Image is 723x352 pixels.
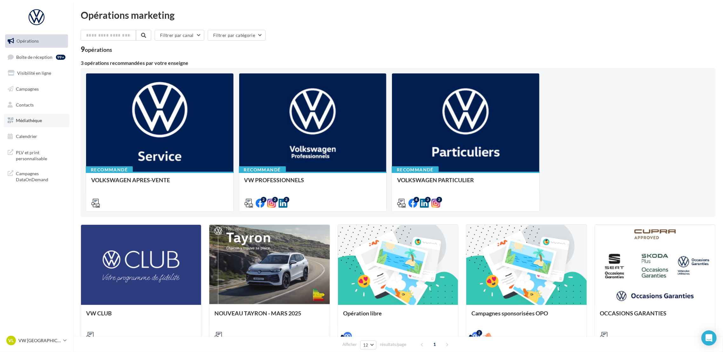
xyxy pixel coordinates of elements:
span: Afficher [342,342,357,348]
div: 2 [284,197,289,203]
span: 1 [430,339,440,349]
div: Opérations marketing [81,10,715,20]
div: 3 [425,197,431,203]
span: VOLKSWAGEN PARTICULIER [397,176,474,183]
span: Opérations [17,38,39,44]
a: PLV et print personnalisable [4,146,69,164]
a: Contacts [4,98,69,112]
span: Contacts [16,102,34,107]
div: opérations [85,47,112,52]
div: 2 [261,197,267,203]
p: VW [GEOGRAPHIC_DATA] [18,337,61,344]
a: Visibilité en ligne [4,66,69,80]
a: Boîte de réception99+ [4,50,69,64]
div: Recommandé [239,166,286,173]
a: Opérations [4,34,69,48]
span: Campagnes [16,86,39,92]
span: Calendrier [16,134,37,139]
span: VL [9,337,14,344]
div: Recommandé [392,166,439,173]
span: Opération libre [343,310,382,317]
button: 12 [360,341,376,349]
div: 2 [436,197,442,203]
div: 9 [81,46,112,53]
div: 2 [272,197,278,203]
div: 2 [476,330,482,336]
span: Boîte de réception [16,54,52,59]
button: Filtrer par canal [155,30,204,41]
span: VOLKSWAGEN APRES-VENTE [91,176,170,183]
span: NOUVEAU TAYRON - MARS 2025 [214,310,301,317]
div: 3 opérations recommandées par votre enseigne [81,60,715,66]
a: Médiathèque [4,114,69,127]
span: Médiathèque [16,118,42,123]
span: VW PROFESSIONNELS [244,176,304,183]
span: Campagnes sponsorisées OPO [471,310,548,317]
div: Open Intercom Messenger [701,330,717,346]
span: résultats/page [380,342,406,348]
div: Recommandé [86,166,133,173]
a: Campagnes [4,82,69,96]
a: VL VW [GEOGRAPHIC_DATA] [5,335,68,347]
a: Calendrier [4,130,69,143]
span: OCCASIONS GARANTIES [600,310,667,317]
button: Filtrer par catégorie [208,30,266,41]
div: 99+ [56,55,65,60]
span: 12 [363,342,368,348]
span: Campagnes DataOnDemand [16,169,65,183]
div: 4 [414,197,419,203]
span: VW CLUB [86,310,112,317]
span: PLV et print personnalisable [16,148,65,162]
span: Visibilité en ligne [17,70,51,76]
a: Campagnes DataOnDemand [4,167,69,185]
